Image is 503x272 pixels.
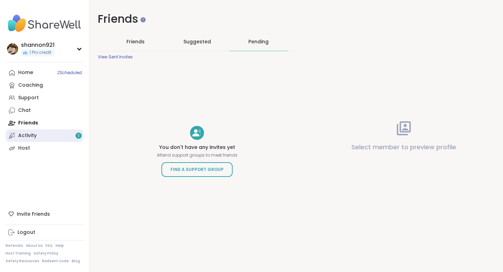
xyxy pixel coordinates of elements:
a: Home2Scheduled [6,66,83,79]
div: Host [18,145,30,152]
p: Select member to preview profile [351,142,456,152]
div: Chat [18,107,31,114]
a: FAQ [45,243,53,248]
a: Safety Policy [34,251,58,256]
span: Friends [126,38,145,45]
a: Referrals [6,243,23,248]
div: View Sent Invites [98,54,133,60]
a: Help [56,243,64,248]
div: shannon921 [21,41,54,49]
a: Activity1 [6,129,83,142]
div: Pending [248,38,269,45]
a: Safety Resources [6,259,39,264]
a: Support [6,92,83,104]
div: Support [18,94,39,101]
span: 1 Pro credit [29,50,51,56]
div: Coaching [18,82,43,89]
a: Logout [6,226,83,239]
span: 1 [78,133,79,139]
div: Home [18,69,33,76]
h1: Friends [98,11,296,27]
span: Find a Support Group [170,166,224,173]
a: Chat [6,104,83,117]
p: Attend support groups to meet friends [157,152,238,158]
div: Invite Friends [6,208,83,220]
img: ShareWell Nav Logo [6,11,83,36]
span: Suggested [183,38,211,45]
a: Blog [72,259,80,264]
a: Find a Support Group [161,162,233,177]
a: Host Training [6,251,31,256]
iframe: Spotlight [140,17,146,22]
img: shannon921 [7,43,18,55]
div: Logout [17,229,35,236]
a: Coaching [6,79,83,92]
a: Host [6,142,83,155]
a: About Us [26,243,43,248]
span: 2 Scheduled [57,70,82,76]
h4: You don't have any invites yet [157,144,238,151]
div: Activity [18,132,37,139]
a: Redeem Code [42,259,69,264]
